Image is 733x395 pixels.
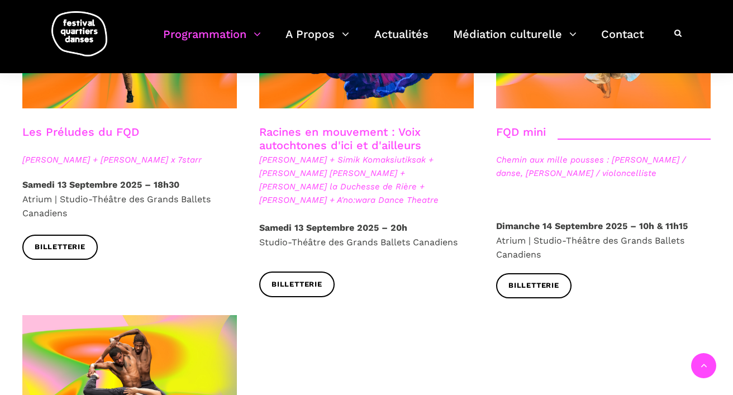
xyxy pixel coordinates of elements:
a: Billetterie [22,235,98,260]
span: [PERSON_NAME] + Simik Komaksiutiksak + [PERSON_NAME] [PERSON_NAME] + [PERSON_NAME] la Duchesse de... [259,153,474,207]
span: Billetterie [508,280,559,292]
a: Actualités [374,25,429,58]
p: Atrium | Studio-Théâtre des Grands Ballets Canadiens [496,219,711,262]
p: Studio-Théâtre des Grands Ballets Canadiens [259,221,474,249]
strong: Samedi 13 Septembre 2025 – 20h [259,222,407,233]
a: Contact [601,25,644,58]
span: [PERSON_NAME] + [PERSON_NAME] x 7starr [22,153,237,166]
span: Billetterie [35,241,85,253]
a: FQD mini [496,125,546,139]
a: A Propos [285,25,349,58]
a: Les Préludes du FQD [22,125,139,139]
span: Chemin aux mille pousses : [PERSON_NAME] / danse, [PERSON_NAME] / violoncelliste [496,153,711,180]
strong: Dimanche 14 Septembre 2025 – 10h & 11h15 [496,221,688,231]
a: Racines en mouvement : Voix autochtones d'ici et d'ailleurs [259,125,421,152]
a: Billetterie [496,273,572,298]
p: Atrium | Studio-Théâtre des Grands Ballets Canadiens [22,178,237,221]
img: logo-fqd-med [51,11,107,56]
a: Médiation culturelle [453,25,577,58]
a: Billetterie [259,272,335,297]
span: Billetterie [272,279,322,291]
a: Programmation [163,25,261,58]
strong: Samedi 13 Septembre 2025 – 18h30 [22,179,179,190]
